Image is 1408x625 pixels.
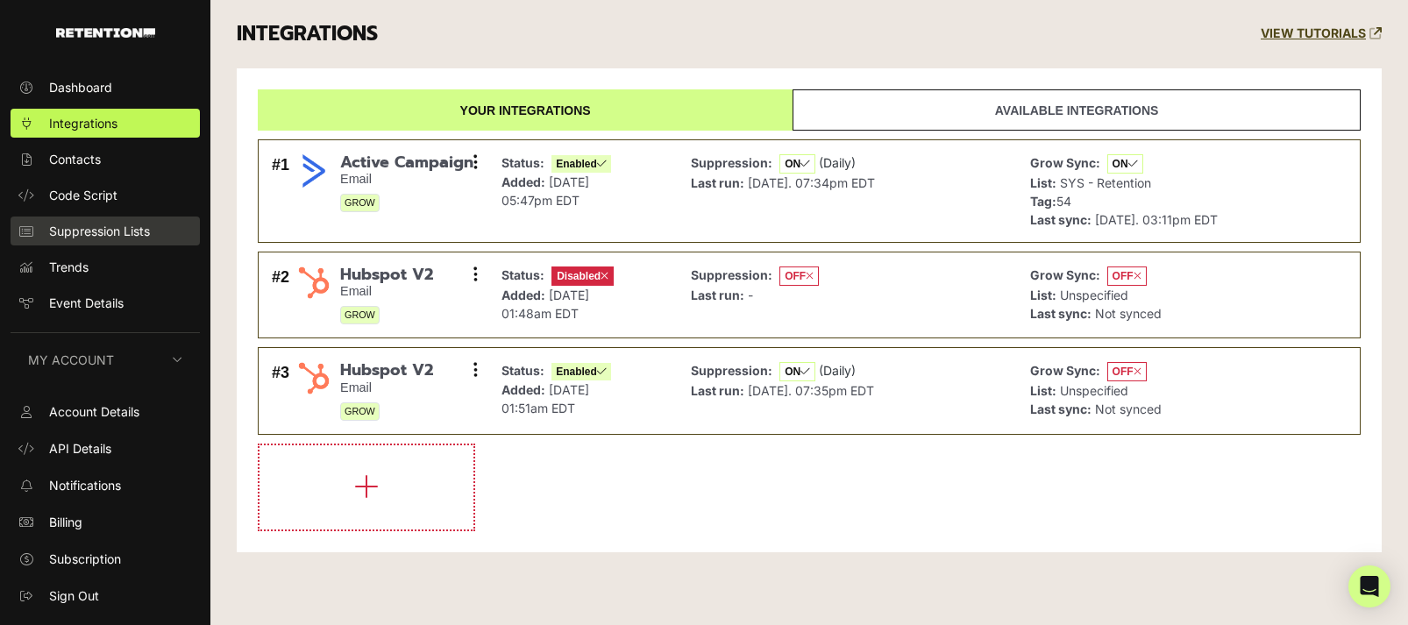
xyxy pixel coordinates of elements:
span: Integrations [49,114,117,132]
a: Billing [11,508,200,536]
span: Sign Out [49,586,99,605]
span: GROW [340,402,380,421]
small: Email [340,380,433,395]
button: My Account [11,333,200,387]
a: Reactivate [11,324,200,353]
div: #2 [272,266,289,325]
strong: Last run: [691,288,744,302]
span: Trends [49,258,89,276]
strong: List: [1030,383,1056,398]
span: Enabled [551,363,611,380]
span: Disabled [551,266,614,286]
span: Not synced [1095,401,1162,416]
span: My Account [28,351,114,369]
strong: Grow Sync: [1030,155,1100,170]
a: Dashboard [11,73,200,102]
span: GROW [340,306,380,324]
strong: Suppression: [691,267,772,282]
strong: Grow Sync: [1030,363,1100,378]
span: Event Details [49,294,124,312]
a: Available integrations [793,89,1361,131]
strong: Suppression: [691,155,772,170]
small: Email [340,284,433,299]
a: API Details [11,434,200,463]
img: Hubspot V2 [296,266,331,300]
strong: Last sync: [1030,401,1092,416]
span: ON [779,362,815,381]
small: Email [340,172,473,187]
span: ON [1107,154,1143,174]
a: Your integrations [258,89,793,131]
img: Active Campaign [296,153,331,188]
strong: Status: [501,267,544,282]
a: Account Details [11,397,200,426]
span: Dashboard [49,78,112,96]
span: OFF [1107,266,1147,286]
a: Code Script [11,181,200,210]
strong: Added: [501,382,545,397]
span: (Daily) [819,363,856,378]
span: Billing [49,513,82,531]
a: Contacts [11,145,200,174]
h3: INTEGRATIONS [237,22,378,46]
span: Hubspot V2 [340,361,433,380]
span: API Details [49,439,111,458]
span: Account Details [49,402,139,421]
span: Unspecified [1060,383,1128,398]
a: Event Details [11,288,200,317]
span: [DATE]. 03:11pm EDT [1095,212,1218,227]
span: Active Campaign [340,153,473,173]
strong: Tag: [1030,194,1056,209]
a: Trends [11,252,200,281]
span: (Daily) [819,155,856,170]
span: [DATE]. 07:35pm EDT [748,383,874,398]
a: Suppression Lists [11,217,200,245]
span: Contacts [49,150,101,168]
span: Not synced [1095,306,1162,321]
span: Notifications [49,476,121,494]
strong: Last sync: [1030,306,1092,321]
span: Code Script [49,186,117,204]
strong: Added: [501,174,545,189]
span: ON [779,154,815,174]
span: Unspecified [1060,288,1128,302]
span: OFF [1107,362,1147,381]
strong: Status: [501,363,544,378]
a: Subscription [11,544,200,573]
span: OFF [779,266,819,286]
div: #1 [272,153,289,229]
span: Suppression Lists [49,222,150,240]
strong: List: [1030,288,1056,302]
span: SYS - Retention [1060,175,1151,190]
span: Hubspot V2 [340,266,433,285]
a: Integrations [11,109,200,138]
span: Reactivate [49,330,110,348]
span: [DATE] 01:48am EDT [501,288,589,321]
strong: Suppression: [691,363,772,378]
span: [DATE]. 07:34pm EDT [748,175,875,190]
strong: Grow Sync: [1030,267,1100,282]
a: VIEW TUTORIALS [1261,26,1382,41]
a: Notifications [11,471,200,500]
span: GROW [340,194,380,212]
img: Hubspot V2 [296,361,331,395]
span: - [748,288,753,302]
div: Open Intercom Messenger [1348,565,1390,607]
strong: Last run: [691,383,744,398]
span: [DATE] 05:47pm EDT [501,174,589,208]
span: Subscription [49,550,121,568]
a: Sign Out [11,581,200,610]
img: Retention.com [56,28,155,38]
div: #3 [272,361,289,421]
strong: List: [1030,175,1056,190]
p: 54 [1030,192,1218,210]
span: Enabled [551,155,611,173]
strong: Added: [501,288,545,302]
strong: Status: [501,155,544,170]
strong: Last sync: [1030,212,1092,227]
strong: Last run: [691,175,744,190]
